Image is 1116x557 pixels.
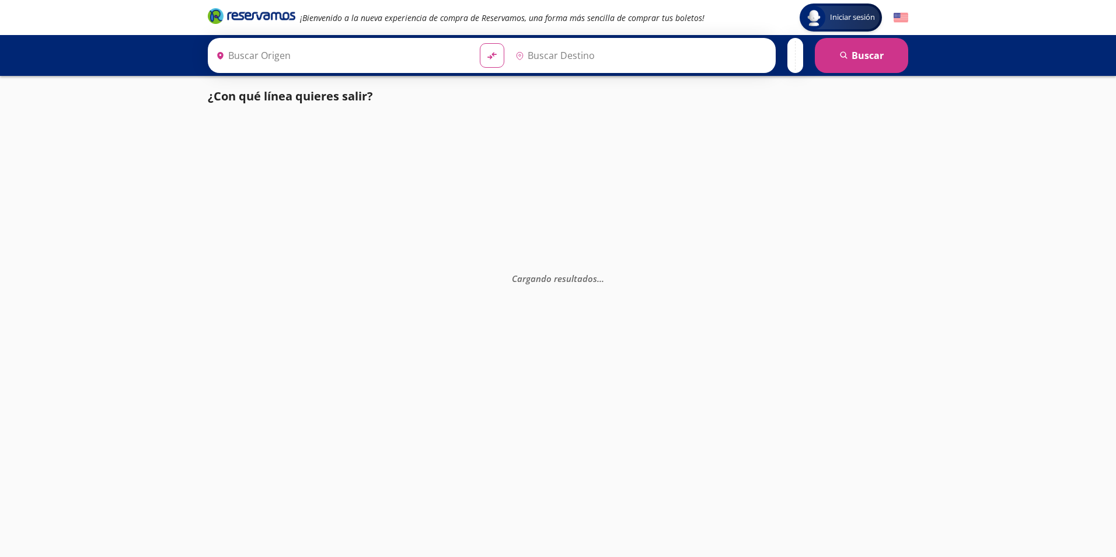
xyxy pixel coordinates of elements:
[597,273,599,284] span: .
[602,273,604,284] span: .
[300,12,705,23] em: ¡Bienvenido a la nueva experiencia de compra de Reservamos, una forma más sencilla de comprar tus...
[512,273,604,284] em: Cargando resultados
[211,41,470,70] input: Buscar Origen
[599,273,602,284] span: .
[208,7,295,28] a: Brand Logo
[825,12,880,23] span: Iniciar sesión
[511,41,770,70] input: Buscar Destino
[208,7,295,25] i: Brand Logo
[894,11,908,25] button: English
[815,38,908,73] button: Buscar
[208,88,373,105] p: ¿Con qué línea quieres salir?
